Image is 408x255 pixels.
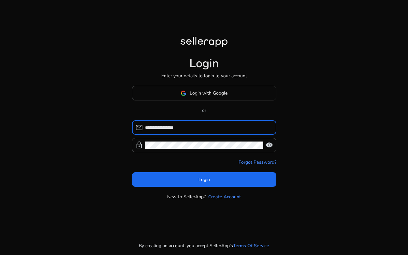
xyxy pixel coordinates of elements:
[167,193,206,200] p: New to SellerApp?
[132,86,276,100] button: Login with Google
[265,141,273,149] span: visibility
[190,90,227,97] span: Login with Google
[132,107,276,114] p: or
[135,141,143,149] span: lock
[132,172,276,187] button: Login
[189,56,219,70] h1: Login
[198,176,210,183] span: Login
[161,72,247,79] p: Enter your details to login to your account
[233,242,269,249] a: Terms Of Service
[181,90,186,96] img: google-logo.svg
[239,159,276,166] a: Forgot Password?
[208,193,241,200] a: Create Account
[135,124,143,131] span: mail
